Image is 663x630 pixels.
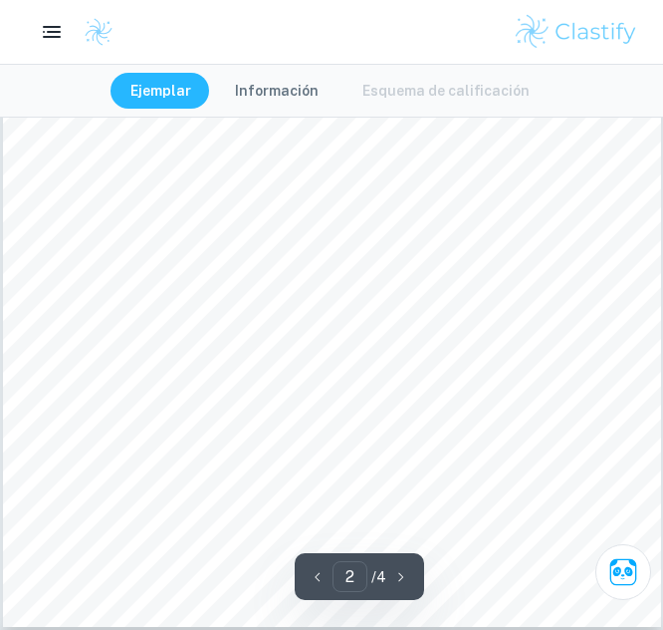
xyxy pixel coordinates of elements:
font: 4 [376,569,386,585]
img: Logotipo de Clastify [84,17,113,47]
font: Información [235,83,319,99]
a: Logotipo de Clastify [72,17,113,47]
font: Ejemplar [130,83,191,99]
font: / [371,569,376,585]
button: Pregúntale a Clai [595,544,651,600]
img: Logotipo de Clastify [513,12,639,52]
